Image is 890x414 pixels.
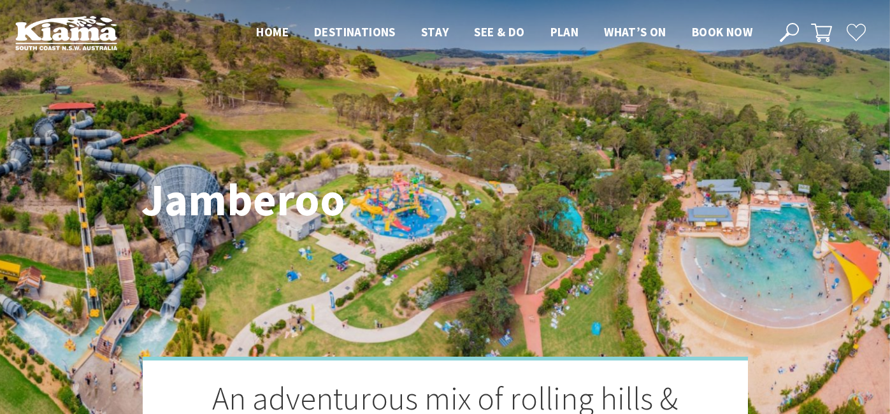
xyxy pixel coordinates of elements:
[256,24,289,39] span: Home
[15,15,117,50] img: Kiama Logo
[314,24,396,39] span: Destinations
[421,24,449,39] span: Stay
[141,175,501,224] h1: Jamberoo
[692,24,752,39] span: Book now
[550,24,579,39] span: Plan
[243,22,765,43] nav: Main Menu
[604,24,666,39] span: What’s On
[474,24,524,39] span: See & Do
